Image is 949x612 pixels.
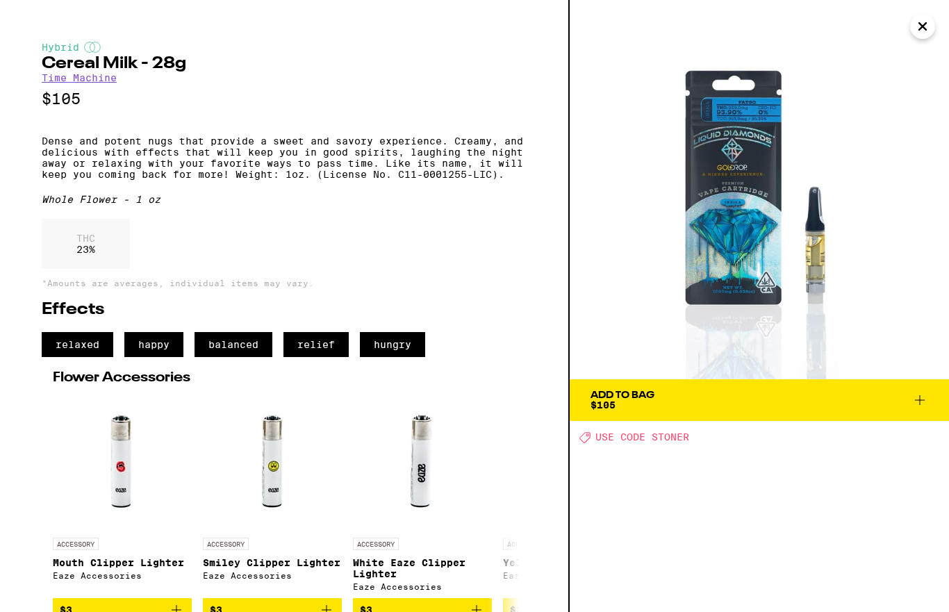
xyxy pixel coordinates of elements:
a: Open page for Mouth Clipper Lighter from Eaze Accessories [53,392,192,598]
span: relaxed [42,332,113,357]
a: Open page for Yellow BIC Lighter from Eaze Accessories [503,392,642,598]
p: *Amounts are averages, individual items may vary. [42,279,527,288]
h2: Flower Accessories [53,371,515,385]
img: Eaze Accessories - Mouth Clipper Lighter [53,392,192,531]
button: Add To Bag$105 [570,379,949,421]
h2: Effects [42,301,527,318]
div: Add To Bag [591,390,654,400]
div: Hybrid [42,42,527,53]
p: Mouth Clipper Lighter [53,557,192,568]
span: USE CODE STONER [595,432,689,443]
p: ACCESSORY [203,538,249,550]
h2: Cereal Milk - 28g [42,56,527,72]
a: Open page for White Eaze Clipper Lighter from Eaze Accessories [353,392,492,598]
p: White Eaze Clipper Lighter [353,557,492,579]
p: THC [76,233,95,244]
button: Close [910,14,935,39]
div: Eaze Accessories [53,571,192,580]
span: $105 [591,399,616,411]
div: Eaze Accessories [353,582,492,591]
img: Eaze Accessories - Yellow BIC Lighter [518,392,626,531]
p: Yellow BIC Lighter [503,557,642,568]
p: ACCESSORY [503,538,549,550]
span: balanced [195,332,272,357]
a: Time Machine [42,72,117,83]
div: Eaze Accessories [203,571,342,580]
img: Eaze Accessories - Smiley Clipper Lighter [203,392,342,531]
p: ACCESSORY [53,538,99,550]
p: Smiley Clipper Lighter [203,557,342,568]
p: Dense and potent nugs that provide a sweet and savory experience. Creamy, and delicious with effe... [42,135,527,180]
div: Eaze Accessories [503,571,642,580]
a: Open page for Smiley Clipper Lighter from Eaze Accessories [203,392,342,598]
img: Eaze Accessories - White Eaze Clipper Lighter [353,392,492,531]
span: happy [124,332,183,357]
span: relief [283,332,349,357]
div: Whole Flower - 1 oz [42,194,527,205]
div: 23 % [42,219,130,269]
p: $105 [42,90,527,108]
p: ACCESSORY [353,538,399,550]
span: hungry [360,332,425,357]
img: hybridColor.svg [84,42,101,53]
